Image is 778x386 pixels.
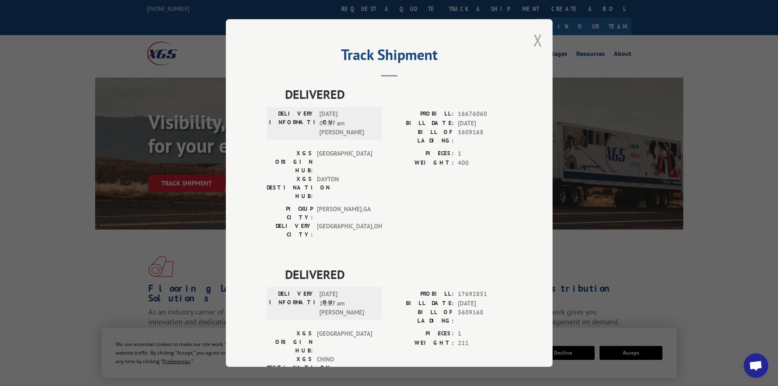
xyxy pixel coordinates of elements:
span: 17692851 [458,290,512,299]
label: WEIGHT: [389,158,454,168]
label: BILL DATE: [389,119,454,128]
span: [PERSON_NAME] , GA [317,205,372,222]
label: PROBILL: [389,109,454,119]
label: XGS ORIGIN HUB: [267,149,313,175]
label: WEIGHT: [389,339,454,348]
div: Open chat [744,353,768,378]
span: 211 [458,339,512,348]
span: DELIVERED [285,85,512,103]
span: [DATE] [458,119,512,128]
button: Close modal [533,29,542,51]
span: [GEOGRAPHIC_DATA] , OH [317,222,372,239]
label: XGS ORIGIN HUB: [267,329,313,355]
label: PIECES: [389,149,454,158]
label: PIECES: [389,329,454,339]
span: 5609168 [458,128,512,145]
span: CHINO [317,355,372,381]
h2: Track Shipment [267,49,512,65]
span: 5609168 [458,308,512,325]
label: DELIVERY INFORMATION: [269,109,315,137]
label: XGS DESTINATION HUB: [267,175,313,201]
span: 1 [458,329,512,339]
span: DELIVERED [285,265,512,283]
label: BILL OF LADING: [389,308,454,325]
span: 1 [458,149,512,158]
label: DELIVERY CITY: [267,222,313,239]
span: [GEOGRAPHIC_DATA] [317,329,372,355]
label: PROBILL: [389,290,454,299]
label: PICKUP CITY: [267,205,313,222]
span: [GEOGRAPHIC_DATA] [317,149,372,175]
label: XGS DESTINATION HUB: [267,355,313,381]
label: BILL DATE: [389,299,454,308]
span: 16676060 [458,109,512,119]
span: [DATE] [458,299,512,308]
label: DELIVERY INFORMATION: [269,290,315,317]
span: DAYTON [317,175,372,201]
span: 400 [458,158,512,168]
label: BILL OF LADING: [389,128,454,145]
span: [DATE] 11:27 am [PERSON_NAME] [319,290,375,317]
span: [DATE] 09:17 am [PERSON_NAME] [319,109,375,137]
